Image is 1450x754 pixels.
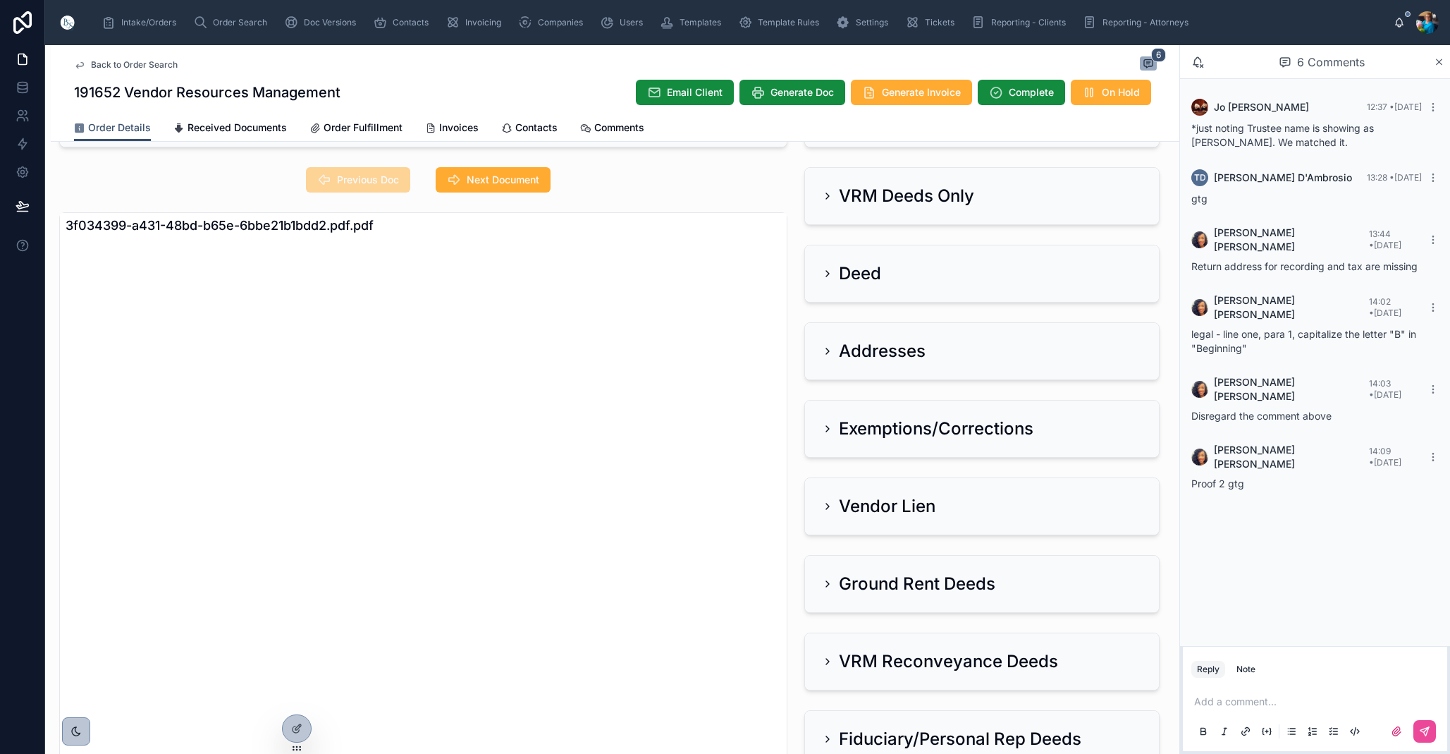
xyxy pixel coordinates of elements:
h2: Ground Rent Deeds [839,573,995,595]
span: Templates [680,17,721,28]
a: Received Documents [173,115,287,143]
h2: Fiduciary/Personal Rep Deeds [839,728,1081,750]
span: On Hold [1102,85,1140,99]
button: Next Document [436,167,551,193]
span: Back to Order Search [91,59,178,71]
span: Companies [538,17,583,28]
a: Reporting - Attorneys [1079,10,1198,35]
span: legal - line one, para 1, capitalize the letter "B" in "Beginning" [1191,328,1416,354]
button: Generate Invoice [851,80,972,105]
span: Order Details [88,121,151,135]
a: Tickets [901,10,964,35]
a: Order Fulfillment [309,115,403,143]
h2: Deed [839,262,881,285]
span: [PERSON_NAME] [PERSON_NAME] [1214,293,1369,322]
a: Invoices [425,115,479,143]
h2: VRM Deeds Only [839,185,974,207]
a: Settings [832,10,898,35]
a: Templates [656,10,731,35]
span: Received Documents [188,121,287,135]
a: Comments [580,115,644,143]
button: Email Client [636,80,734,105]
span: [PERSON_NAME] [PERSON_NAME] [1214,226,1369,254]
h2: VRM Reconveyance Deeds [839,650,1058,673]
div: Note [1236,664,1255,675]
div: 3f034399-a431-48bd-b65e-6bbe21b1bdd2.pdf.pdf [60,213,787,238]
button: Note [1231,661,1261,678]
a: Contacts [369,10,438,35]
span: 12:37 • [DATE] [1367,102,1422,112]
span: Return address for recording and tax are missing [1191,260,1418,272]
span: Doc Versions [304,17,356,28]
span: Next Document [467,173,539,187]
span: Reporting - Attorneys [1102,17,1188,28]
img: App logo [56,11,79,34]
button: Reply [1191,661,1225,678]
span: Disregard the comment above [1191,410,1332,422]
span: Invoicing [465,17,501,28]
a: Order Search [189,10,277,35]
span: Template Rules [758,17,819,28]
span: Comments [594,121,644,135]
h2: Vendor Lien [839,495,935,518]
span: Tickets [925,17,954,28]
span: 13:44 • [DATE] [1369,229,1401,250]
h2: Exemptions/Corrections [839,418,1033,440]
a: Users [596,10,653,35]
a: Template Rules [734,10,829,35]
h1: 191652 Vendor Resources Management [74,83,340,102]
span: Email Client [667,85,723,99]
span: Order Fulfillment [324,121,403,135]
span: Jo [PERSON_NAME] [1214,100,1309,114]
span: Reporting - Clients [991,17,1066,28]
span: Invoices [439,121,479,135]
span: 14:02 • [DATE] [1369,296,1401,318]
span: gtg [1191,193,1208,205]
span: Settings [856,17,888,28]
span: [PERSON_NAME] D'Ambrosio [1214,171,1352,185]
span: Generate Doc [770,85,834,99]
span: 14:09 • [DATE] [1369,446,1401,468]
span: Contacts [515,121,558,135]
span: 13:28 • [DATE] [1367,172,1422,183]
span: Order Search [213,17,267,28]
button: On Hold [1071,80,1151,105]
a: Doc Versions [280,10,366,35]
a: Order Details [74,115,151,142]
span: [PERSON_NAME] [PERSON_NAME] [1214,443,1369,471]
span: Users [620,17,643,28]
span: [PERSON_NAME] [PERSON_NAME] [1214,375,1369,403]
a: Intake/Orders [97,10,186,35]
span: Proof 2 gtg [1191,478,1244,490]
h2: Addresses [839,340,926,363]
span: TD [1194,172,1206,183]
a: Invoicing [441,10,511,35]
div: scrollable content [90,7,1394,38]
a: Reporting - Clients [967,10,1076,35]
a: Companies [514,10,593,35]
a: Back to Order Search [74,59,178,71]
button: Complete [978,80,1065,105]
span: 14:03 • [DATE] [1369,378,1401,400]
span: Complete [1009,85,1054,99]
a: Contacts [501,115,558,143]
button: 6 [1140,56,1157,73]
button: Generate Doc [739,80,845,105]
span: *just noting Trustee name is showing as [PERSON_NAME]. We matched it. [1191,122,1374,148]
span: 6 Comments [1297,54,1365,71]
span: Generate Invoice [882,85,961,99]
span: Contacts [393,17,429,28]
span: 6 [1151,48,1166,62]
span: Intake/Orders [121,17,176,28]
